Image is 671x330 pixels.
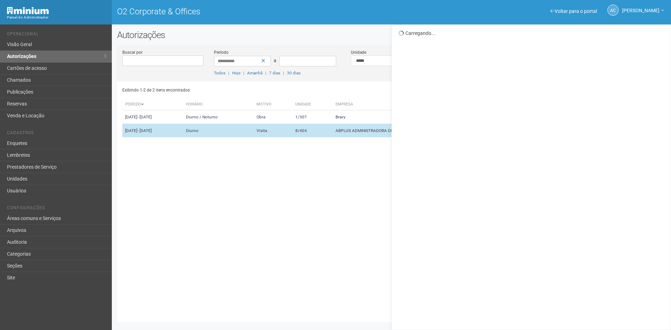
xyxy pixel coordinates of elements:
[228,71,229,75] span: |
[265,71,266,75] span: |
[122,124,183,138] td: [DATE]
[254,110,293,124] td: Obra
[7,31,107,39] li: Operacional
[117,7,386,16] h1: O2 Corporate & Offices
[214,71,225,75] a: Todos
[122,110,183,124] td: [DATE]
[137,128,152,133] span: - [DATE]
[283,71,284,75] span: |
[254,124,293,138] td: Visita
[122,49,143,56] label: Buscar por
[622,1,659,13] span: Ana Carla de Carvalho Silva
[183,124,254,138] td: Diurno
[550,8,597,14] a: Voltar para o portal
[293,110,333,124] td: 1/307
[269,71,280,75] a: 7 dias
[7,205,107,213] li: Configurações
[243,71,244,75] span: |
[7,7,49,14] img: Minium
[232,71,240,75] a: Hoje
[183,110,254,124] td: Diurno / Noturno
[137,115,152,119] span: - [DATE]
[7,130,107,138] li: Cadastros
[7,14,107,21] div: Painel do Administrador
[274,58,276,63] span: a
[214,49,229,56] label: Período
[351,49,366,56] label: Unidade
[333,110,497,124] td: Bravy
[622,9,664,14] a: [PERSON_NAME]
[293,124,333,138] td: 8/404
[247,71,262,75] a: Amanhã
[293,99,333,110] th: Unidade
[122,85,390,95] div: Exibindo 1-2 de 2 itens encontrados
[333,99,497,110] th: Empresa
[287,71,301,75] a: 30 dias
[399,30,665,36] div: Carregando...
[122,99,183,110] th: Período
[254,99,293,110] th: Motivo
[607,5,619,16] a: AC
[333,124,497,138] td: ABPLUS ADMINISTRADORA DE BENEFÍCIOS
[117,30,666,40] h2: Autorizações
[183,99,254,110] th: Horário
